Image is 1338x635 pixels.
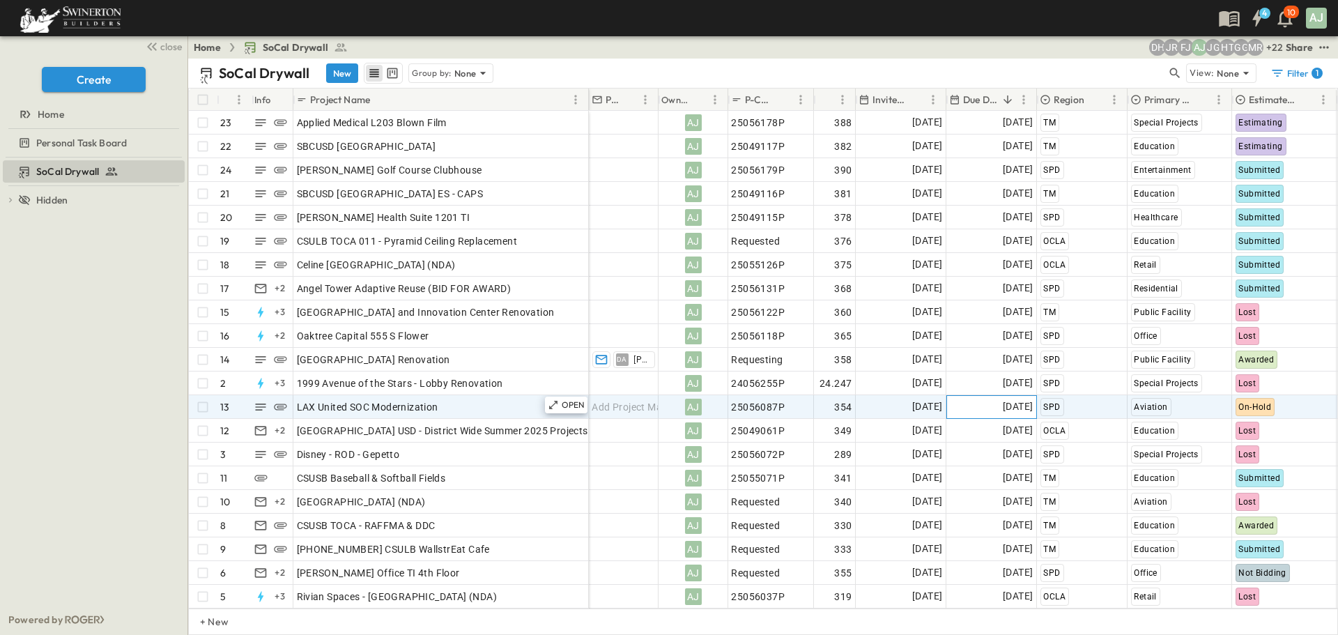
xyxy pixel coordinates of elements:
[731,519,780,533] span: Requested
[1238,402,1271,412] span: On-Hold
[731,234,780,248] span: Requested
[160,40,182,54] span: close
[1043,189,1056,199] span: TM
[220,590,226,604] p: 5
[1003,209,1033,225] span: [DATE]
[272,565,289,581] div: + 2
[220,211,232,224] p: 20
[912,541,942,557] span: [DATE]
[684,280,701,297] div: AJ
[220,305,229,319] p: 15
[1247,39,1263,56] div: Meghana Raj (meghana.raj@swinerton.com)
[1205,39,1222,56] div: Jorge Garcia (jorgarcia@swinerton.com)
[1003,399,1033,415] span: [DATE]
[1043,141,1056,151] span: TM
[912,304,942,320] span: [DATE]
[1238,260,1280,270] span: Submitted
[1238,236,1280,246] span: Submitted
[36,165,99,178] span: SoCal Drywall
[912,446,942,462] span: [DATE]
[272,328,289,344] div: + 2
[364,63,403,84] div: table view
[834,234,852,248] span: 376
[1043,378,1060,388] span: SPD
[297,353,450,367] span: [GEOGRAPHIC_DATA] Renovation
[872,93,907,107] p: Invite Date
[220,376,226,390] p: 2
[731,495,780,509] span: Requested
[834,519,852,533] span: 330
[220,258,229,272] p: 18
[834,329,852,343] span: 365
[912,399,942,415] span: [DATE]
[834,542,852,556] span: 333
[310,93,370,107] p: Project Name
[1043,284,1060,293] span: SPD
[731,400,785,414] span: 25056087P
[1144,93,1192,107] p: Primary Market
[1243,6,1271,31] button: 4
[297,116,447,130] span: Applied Medical L203 Blown Film
[297,400,438,414] span: LAX United SOC Modernization
[731,376,785,390] span: 24056255P
[1003,446,1033,462] span: [DATE]
[912,588,942,604] span: [DATE]
[637,91,654,108] button: Menu
[1134,426,1175,436] span: Education
[731,566,780,580] span: Requested
[1134,402,1167,412] span: Aviation
[1191,39,1208,56] div: Anthony Jimenez (anthony.jimenez@swinerton.com)
[1043,544,1056,554] span: TM
[1238,355,1274,365] span: Awarded
[834,447,852,461] span: 289
[1003,328,1033,344] span: [DATE]
[1262,8,1267,19] h6: 4
[1305,6,1328,30] button: AJ
[912,162,942,178] span: [DATE]
[684,233,701,250] div: AJ
[684,541,701,558] div: AJ
[1003,280,1033,296] span: [DATE]
[684,446,701,463] div: AJ
[834,400,852,414] span: 354
[1238,189,1280,199] span: Submitted
[194,40,356,54] nav: breadcrumbs
[297,211,470,224] span: [PERSON_NAME] Health Suite 1201 TI
[731,353,783,367] span: Requesting
[3,133,182,153] a: Personal Task Board
[220,495,230,509] p: 10
[834,424,852,438] span: 349
[220,566,226,580] p: 6
[912,494,942,510] span: [DATE]
[684,328,701,344] div: AJ
[1003,422,1033,438] span: [DATE]
[731,139,785,153] span: 25049117P
[1238,284,1280,293] span: Submitted
[263,40,328,54] span: SoCal Drywall
[1003,114,1033,130] span: [DATE]
[1265,63,1327,83] button: Filter1
[777,92,792,107] button: Sort
[661,80,689,119] div: Owner
[912,138,942,154] span: [DATE]
[567,91,584,108] button: Menu
[731,305,785,319] span: 25056122P
[220,163,231,177] p: 24
[1134,355,1191,365] span: Public Facility
[220,542,226,556] p: 9
[731,329,785,343] span: 25056118P
[834,305,852,319] span: 360
[1043,426,1066,436] span: OCLA
[1003,375,1033,391] span: [DATE]
[684,375,701,392] div: AJ
[691,92,707,107] button: Sort
[1043,521,1056,530] span: TM
[3,105,182,124] a: Home
[1149,39,1166,56] div: Daryll Hayward (daryll.hayward@swinerton.com)
[1043,165,1060,175] span: SPD
[684,351,701,368] div: AJ
[1003,162,1033,178] span: [DATE]
[834,471,852,485] span: 341
[684,304,701,321] div: AJ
